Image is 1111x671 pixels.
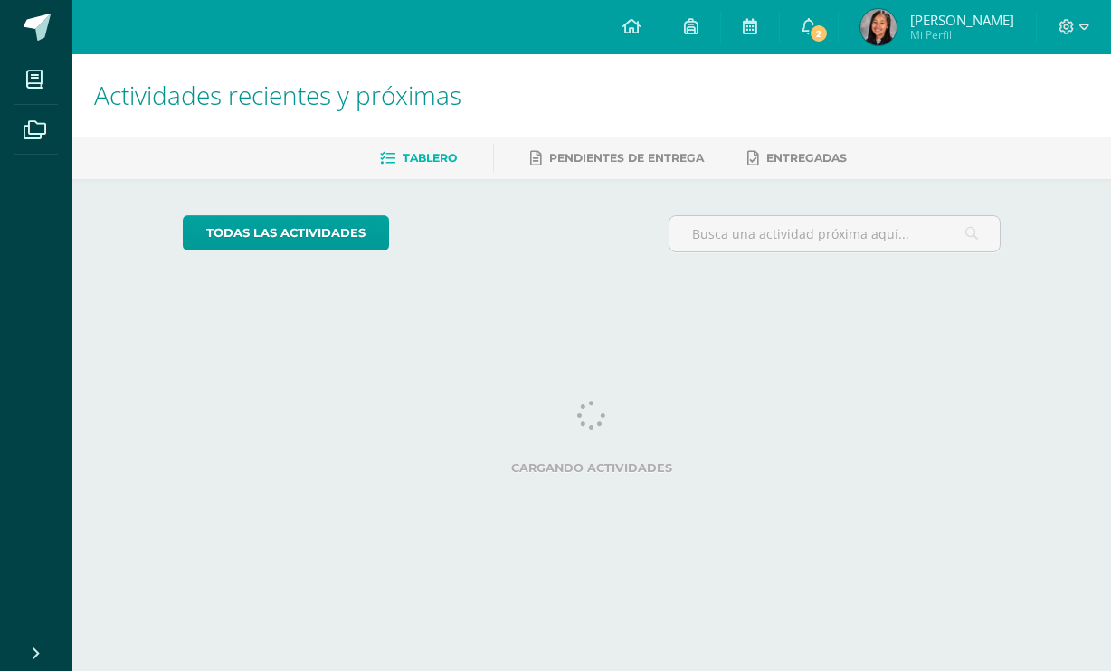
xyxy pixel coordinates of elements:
img: b8b7e5a33bbc3673e4eab7017a9309c1.png [860,9,897,45]
span: Tablero [403,151,457,165]
a: Tablero [380,144,457,173]
span: Actividades recientes y próximas [94,78,461,112]
input: Busca una actividad próxima aquí... [669,216,1001,251]
span: Entregadas [766,151,847,165]
label: Cargando actividades [183,461,1002,475]
a: Pendientes de entrega [530,144,704,173]
span: Mi Perfil [910,27,1014,43]
span: 2 [809,24,829,43]
span: [PERSON_NAME] [910,11,1014,29]
a: todas las Actividades [183,215,389,250]
span: Pendientes de entrega [549,151,704,165]
a: Entregadas [747,144,847,173]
